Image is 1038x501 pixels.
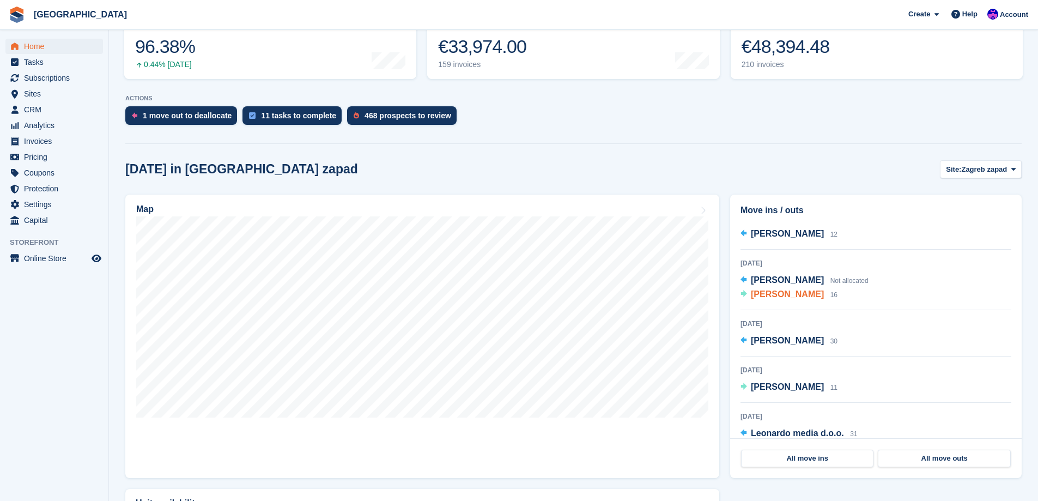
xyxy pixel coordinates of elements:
[908,9,930,20] span: Create
[5,149,103,165] a: menu
[878,450,1010,467] a: All move outs
[24,251,89,266] span: Online Store
[5,134,103,149] a: menu
[24,70,89,86] span: Subscriptions
[940,160,1022,178] button: Site: Zagreb zapad
[731,10,1023,79] a: Awaiting payment €48,394.48 210 invoices
[740,204,1011,217] h2: Move ins / outs
[1000,9,1028,20] span: Account
[987,9,998,20] img: Ivan Gačić
[740,427,858,441] a: Leonardo media d.o.o. 31
[125,106,242,130] a: 1 move out to deallocate
[962,9,978,20] span: Help
[741,450,873,467] a: All move ins
[125,195,719,478] a: Map
[135,35,195,58] div: 96.38%
[347,106,462,130] a: 468 prospects to review
[125,95,1022,102] p: ACTIONS
[5,55,103,70] a: menu
[946,164,961,175] span: Site:
[135,60,195,69] div: 0.44% [DATE]
[740,288,837,302] a: [PERSON_NAME] 16
[740,381,837,395] a: [PERSON_NAME] 11
[24,39,89,54] span: Home
[740,227,837,242] a: [PERSON_NAME] 12
[5,197,103,212] a: menu
[24,181,89,196] span: Protection
[9,7,25,23] img: stora-icon-8386f47178a22dfd0bd8f6a31ec36ba5ce8667c1dd55bd0f319d3a0aa187defe.svg
[740,334,837,348] a: [PERSON_NAME] 30
[742,35,830,58] div: €48,394.48
[29,5,131,23] a: [GEOGRAPHIC_DATA]
[24,86,89,101] span: Sites
[740,365,1011,375] div: [DATE]
[24,118,89,133] span: Analytics
[24,55,89,70] span: Tasks
[830,291,837,299] span: 16
[24,149,89,165] span: Pricing
[365,111,451,120] div: 468 prospects to review
[830,337,837,345] span: 30
[751,382,824,391] span: [PERSON_NAME]
[751,289,824,299] span: [PERSON_NAME]
[5,70,103,86] a: menu
[5,118,103,133] a: menu
[261,111,336,120] div: 11 tasks to complete
[751,336,824,345] span: [PERSON_NAME]
[751,229,824,238] span: [PERSON_NAME]
[5,251,103,266] a: menu
[24,213,89,228] span: Capital
[427,10,719,79] a: Month-to-date sales €33,974.00 159 invoices
[124,10,416,79] a: Occupancy 96.38% 0.44% [DATE]
[740,319,1011,329] div: [DATE]
[742,60,830,69] div: 210 invoices
[5,102,103,117] a: menu
[125,162,358,177] h2: [DATE] in [GEOGRAPHIC_DATA] zapad
[5,39,103,54] a: menu
[751,428,844,438] span: Leonardo media d.o.o.
[242,106,347,130] a: 11 tasks to complete
[438,35,526,58] div: €33,974.00
[740,412,1011,421] div: [DATE]
[143,111,232,120] div: 1 move out to deallocate
[830,384,837,391] span: 11
[740,258,1011,268] div: [DATE]
[90,252,103,265] a: Preview store
[24,197,89,212] span: Settings
[24,165,89,180] span: Coupons
[5,86,103,101] a: menu
[5,213,103,228] a: menu
[830,231,837,238] span: 12
[5,165,103,180] a: menu
[24,134,89,149] span: Invoices
[438,60,526,69] div: 159 invoices
[740,274,869,288] a: [PERSON_NAME] Not allocated
[850,430,857,438] span: 31
[961,164,1007,175] span: Zagreb zapad
[24,102,89,117] span: CRM
[751,275,824,285] span: [PERSON_NAME]
[132,112,137,119] img: move_outs_to_deallocate_icon-f764333ba52eb49d3ac5e1228854f67142a1ed5810a6f6cc68b1a99e826820c5.svg
[136,204,154,214] h2: Map
[249,112,256,119] img: task-75834270c22a3079a89374b754ae025e5fb1db73e45f91037f5363f120a921f8.svg
[830,277,869,285] span: Not allocated
[10,237,108,248] span: Storefront
[5,181,103,196] a: menu
[354,112,359,119] img: prospect-51fa495bee0391a8d652442698ab0144808aea92771e9ea1ae160a38d050c398.svg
